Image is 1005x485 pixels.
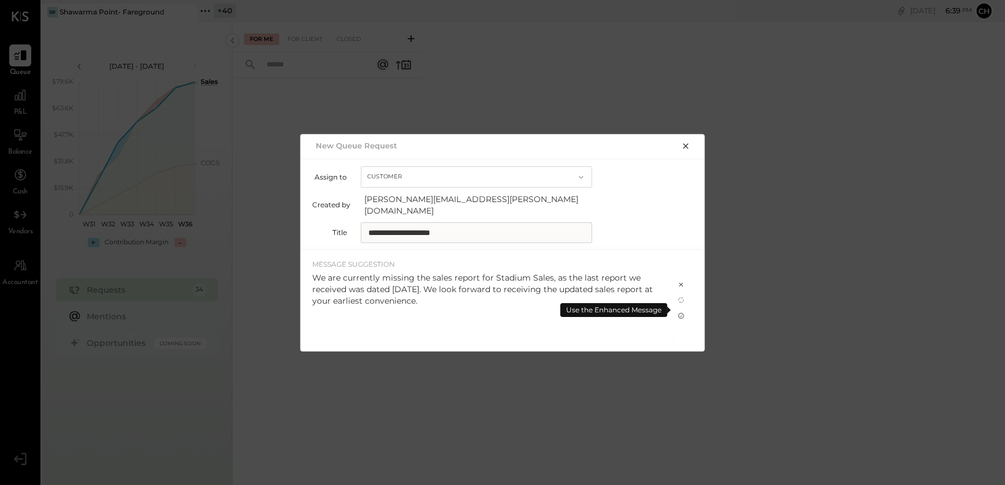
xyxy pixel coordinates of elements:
label: Assign to [312,173,347,181]
div: We are currently missing the sales report for Stadium Sales, as the last report we received was d... [312,272,663,307]
label: Created by [312,200,350,209]
button: Customer [361,166,592,188]
div: Use the Enhanced Message [560,303,667,317]
h2: New Queue Request [316,141,397,150]
label: Title [312,228,347,237]
div: MESSAGE SUGGESTION [312,259,663,269]
span: [PERSON_NAME][EMAIL_ADDRESS][PERSON_NAME][DOMAIN_NAME] [364,193,596,217]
